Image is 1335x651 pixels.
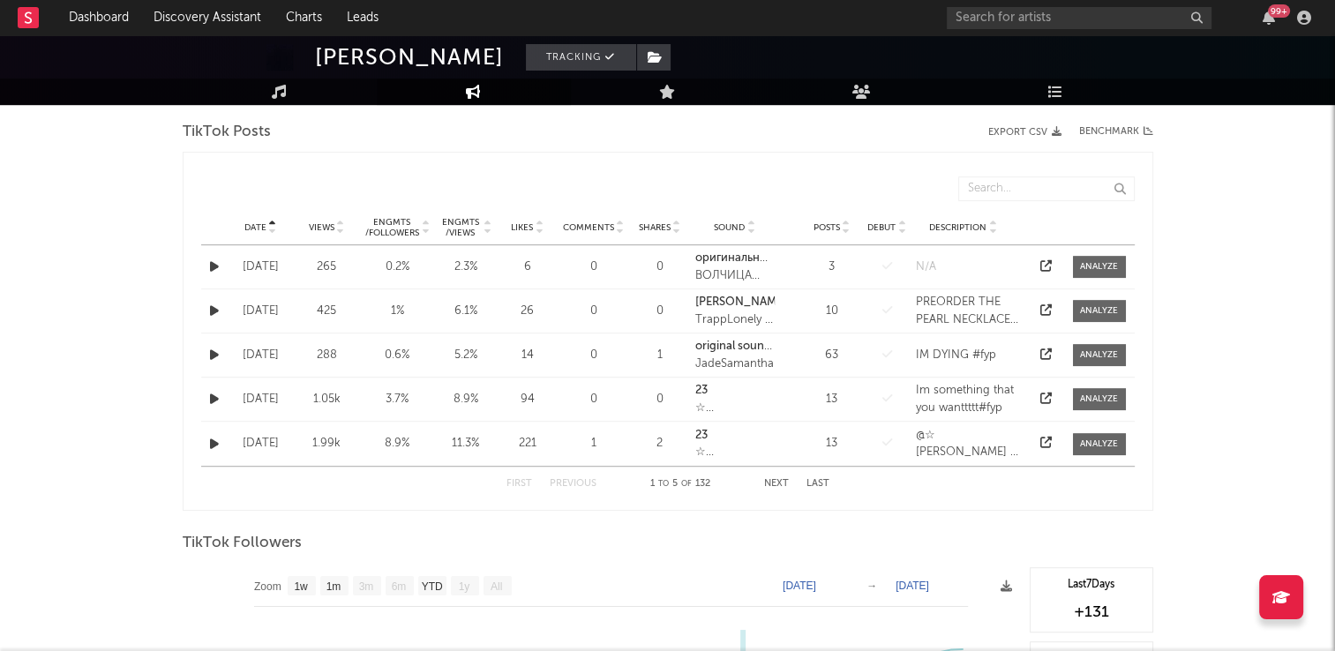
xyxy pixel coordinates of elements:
[695,400,775,417] div: ☆ [PERSON_NAME] ☆
[439,217,482,238] div: Engmts / Views
[364,258,431,276] div: 0.2 %
[896,580,929,592] text: [DATE]
[916,258,1024,276] div: N/A
[695,296,786,308] strong: [PERSON_NAME]
[695,430,708,441] strong: 23
[916,427,1024,461] div: @☆ [PERSON_NAME] ☆ i love [PERSON_NAME] #fyp
[916,294,1024,328] div: PREORDER THE PEARL NECKLACE FROM [DATE]
[501,303,554,320] div: 26
[421,580,442,593] text: YTD
[563,222,614,233] span: Comments
[501,258,554,276] div: 6
[1263,11,1275,25] button: 99+
[806,303,859,320] div: 10
[501,435,554,453] div: 221
[439,258,492,276] div: 2.3 %
[764,479,789,489] button: Next
[563,303,625,320] div: 0
[563,347,625,364] div: 0
[916,382,1024,416] div: Im something that you wanttttt#fyp
[232,435,289,453] div: [DATE]
[695,252,775,281] strong: оригинальный звук
[806,258,859,276] div: 3
[183,122,271,143] span: TikTok Posts
[695,340,805,386] strong: original sound - jadesamanthaofficial
[695,444,775,461] div: ☆ [PERSON_NAME] ☆
[695,267,775,285] div: ВОЛЧИЦА [PERSON_NAME]
[232,347,289,364] div: [DATE]
[298,347,356,364] div: 288
[658,480,669,488] span: to
[1079,122,1153,143] div: Benchmark
[867,222,896,233] span: Debut
[563,258,625,276] div: 0
[439,303,492,320] div: 6.1 %
[526,44,636,71] button: Tracking
[511,222,533,233] span: Likes
[806,435,859,453] div: 13
[298,435,356,453] div: 1.99k
[501,391,554,408] div: 94
[695,382,775,416] a: 23☆ [PERSON_NAME] ☆
[439,391,492,408] div: 8.9 %
[681,480,692,488] span: of
[458,580,469,593] text: 1y
[501,347,554,364] div: 14
[639,222,671,233] span: Shares
[315,44,504,71] div: [PERSON_NAME]
[806,391,859,408] div: 13
[309,222,334,233] span: Views
[783,580,816,592] text: [DATE]
[563,391,625,408] div: 0
[364,435,431,453] div: 8.9 %
[364,347,431,364] div: 0.6 %
[632,474,729,495] div: 1 5 132
[1039,577,1144,593] div: Last 7 Days
[232,391,289,408] div: [DATE]
[634,391,686,408] div: 0
[947,7,1211,29] input: Search for artists
[439,435,492,453] div: 11.3 %
[550,479,596,489] button: Previous
[634,435,686,453] div: 2
[232,258,289,276] div: [DATE]
[988,127,1061,138] button: Export CSV
[695,385,708,396] strong: 23
[490,580,501,593] text: All
[232,303,289,320] div: [DATE]
[244,222,266,233] span: Date
[506,479,532,489] button: First
[439,347,492,364] div: 5.2 %
[634,303,686,320] div: 0
[364,303,431,320] div: 1 %
[294,580,308,593] text: 1w
[364,217,420,238] div: Engmts / Followers
[806,479,829,489] button: Last
[916,347,1024,364] div: IM DYING #fyp
[364,391,431,408] div: 3.7 %
[298,391,356,408] div: 1.05k
[695,311,775,329] div: TrappLonely & Tootonesounds
[929,222,986,233] span: Description
[634,347,686,364] div: 1
[1039,602,1144,623] div: +131
[298,303,356,320] div: 425
[866,580,877,592] text: →
[695,355,775,373] div: JadeSamantha
[958,176,1135,201] input: Search...
[695,427,775,461] a: 23☆ [PERSON_NAME] ☆
[183,533,302,554] span: TikTok Followers
[814,222,840,233] span: Posts
[254,580,281,593] text: Zoom
[695,294,775,328] a: [PERSON_NAME]TrappLonely & Tootonesounds
[695,338,775,372] a: original sound - jadesamanthaofficialJadeSamantha
[391,580,406,593] text: 6m
[298,258,356,276] div: 265
[1268,4,1290,18] div: 99 +
[358,580,373,593] text: 3m
[695,250,775,284] a: оригинальный звукВОЛЧИЦА [PERSON_NAME]
[806,347,859,364] div: 63
[563,435,625,453] div: 1
[326,580,341,593] text: 1m
[714,222,745,233] span: Sound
